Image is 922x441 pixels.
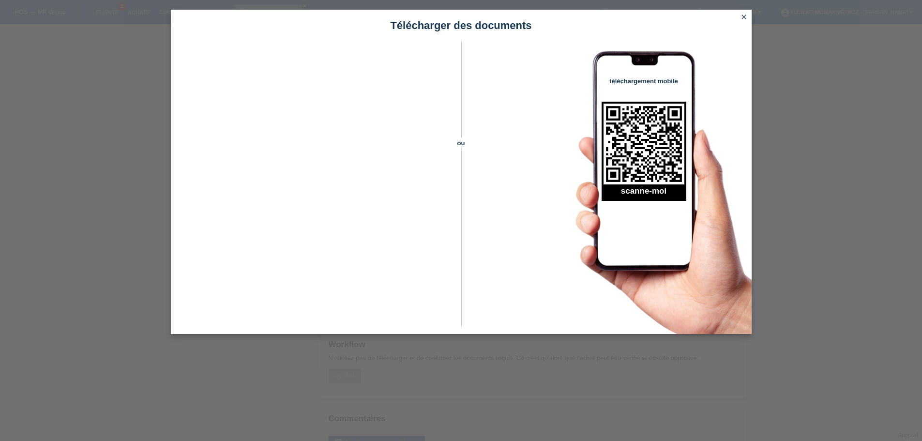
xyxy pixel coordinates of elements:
i: close [740,13,748,21]
h4: téléchargement mobile [602,77,686,85]
span: ou [444,138,478,148]
iframe: Upload [185,65,444,307]
a: close [738,12,750,23]
h1: Télécharger des documents [171,19,752,31]
h2: scanne-moi [602,186,686,201]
